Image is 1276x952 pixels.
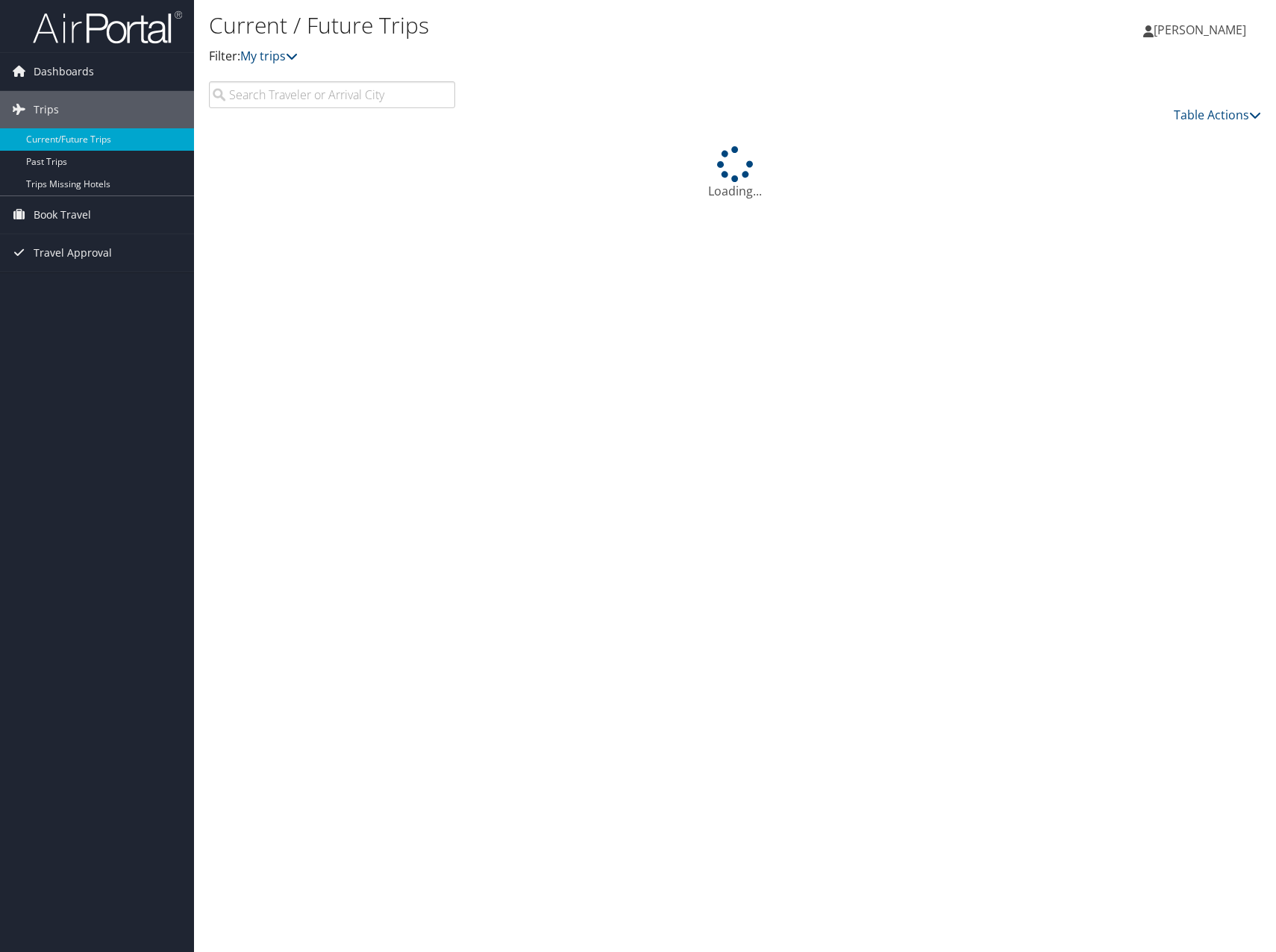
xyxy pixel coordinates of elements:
[34,53,94,90] span: Dashboards
[240,48,298,64] a: My trips
[34,196,91,234] span: Book Travel
[209,47,910,66] p: Filter:
[1143,7,1261,52] a: [PERSON_NAME]
[34,234,112,272] span: Travel Approval
[1154,22,1246,38] span: [PERSON_NAME]
[1174,107,1261,123] a: Table Actions
[209,146,1261,200] div: Loading...
[209,81,455,108] input: Search Traveler or Arrival City
[209,10,910,41] h1: Current / Future Trips
[34,91,59,128] span: Trips
[33,10,182,45] img: airportal-logo.png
